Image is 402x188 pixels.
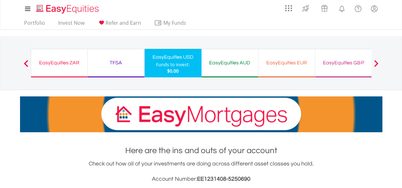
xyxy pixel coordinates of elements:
span: Refer and Earn [106,19,141,26]
a: Refer and Earn [95,20,144,29]
a: Invest Now [56,20,87,29]
span: EE1231408-5250690 [197,176,250,182]
span: My Funds [154,19,196,27]
div: EasyEquities EUR [262,58,311,67]
div: Check out how all of your investments are doing across different asset classes you hold. [20,159,382,184]
img: thrive-v2.svg [300,3,311,13]
button: Next [370,63,382,69]
div: Funds to invest: [156,62,190,68]
div: EasyEquities ZAR [35,58,84,67]
a: Notifications [334,2,350,14]
a: AppsGrid [281,2,296,12]
img: EasyEquities_Logo.png [35,4,101,14]
a: Portfolio [22,20,48,29]
div: TFSA [92,58,140,67]
img: EasyMortage Promotion Banner [20,96,382,132]
div: EasyEquities GBP [319,58,368,67]
img: vouchers-v2.svg [319,3,330,13]
a: Vouchers [315,2,334,13]
h3: Account Number: [20,175,382,184]
a: Home page [34,2,101,14]
h1: Here are the ins and outs of your account [20,145,382,156]
div: EasyEquities USD [148,53,198,62]
a: My Profile [366,2,382,16]
img: grid-menu-icon.svg [285,5,292,12]
a: FAQ's and Support [350,2,366,14]
div: EasyEquities AUD [205,58,254,67]
span: $0.00 [167,68,179,74]
button: Previous [20,63,32,69]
